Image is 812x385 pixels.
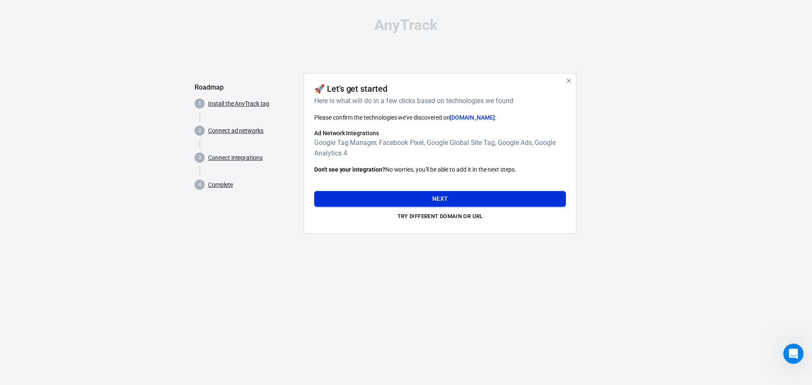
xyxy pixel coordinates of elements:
[314,166,385,173] strong: Don't see your integration?
[208,126,263,135] a: Connect ad networks
[314,210,566,223] button: Try different domain or url
[198,182,201,188] text: 4
[208,99,269,108] a: Install the AnyTrack tag
[198,128,201,134] text: 2
[195,83,297,92] h5: Roadmap
[783,344,804,364] iframe: Intercom live chat
[314,191,566,207] button: Next
[195,18,617,33] div: AnyTrack
[314,137,566,158] h6: Google Tag Manager, Facebook Pixel, Google Global Site Tag, Google Ads, Google Analytics 4
[208,180,233,189] a: Complete
[198,101,201,106] text: 1
[314,114,496,121] span: Please confirm the technologies we've discovered on :
[198,155,201,161] text: 3
[208,153,263,162] a: Connect integrations
[314,165,566,174] p: No worries, you'll be able to add it in the next steps.
[314,96,562,106] h6: Here is what will do in a few clicks based on technologies we found
[314,84,387,94] h4: 🚀 Let's get started
[450,114,494,121] span: [DOMAIN_NAME]
[314,129,566,137] h6: Ad Network Integrations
